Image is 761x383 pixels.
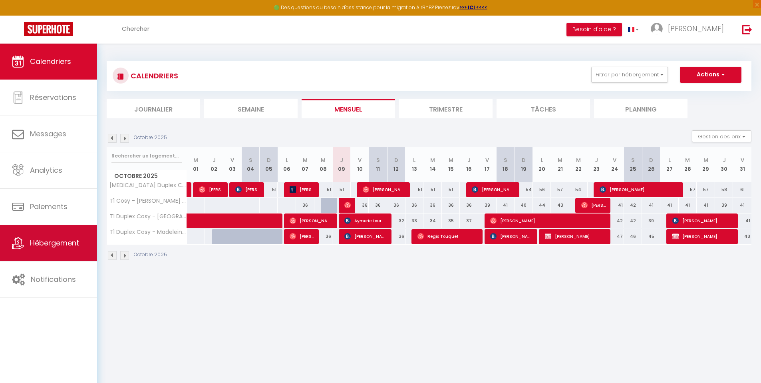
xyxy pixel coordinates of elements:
[30,129,66,139] span: Messages
[642,229,660,244] div: 45
[351,198,369,213] div: 36
[369,198,387,213] div: 36
[490,229,533,244] span: [PERSON_NAME]
[576,156,581,164] abbr: M
[199,182,223,197] span: [PERSON_NAME]
[442,213,460,228] div: 35
[588,147,606,182] th: 23
[533,147,551,182] th: 20
[551,198,569,213] div: 43
[344,229,387,244] span: [PERSON_NAME]
[642,147,660,182] th: 26
[679,198,697,213] div: 41
[223,147,242,182] th: 03
[490,213,606,228] span: [PERSON_NAME]
[613,156,616,164] abbr: V
[472,182,515,197] span: [PERSON_NAME]
[478,147,497,182] th: 17
[351,147,369,182] th: 10
[387,229,405,244] div: 36
[111,149,182,163] input: Rechercher un logement...
[122,24,149,33] span: Chercher
[485,156,489,164] abbr: V
[668,156,671,164] abbr: L
[260,147,278,182] th: 05
[442,147,460,182] th: 15
[449,156,453,164] abbr: M
[649,156,653,164] abbr: D
[399,99,493,118] li: Trimestre
[108,213,188,219] span: T1 Duplex Cosy - [GEOGRAPHIC_DATA] - Netflix
[286,156,288,164] abbr: L
[460,198,478,213] div: 36
[290,213,332,228] span: [PERSON_NAME]
[642,198,660,213] div: 41
[606,213,624,228] div: 42
[497,99,590,118] li: Tâches
[645,16,734,44] a: ... [PERSON_NAME]
[241,147,260,182] th: 04
[340,156,343,164] abbr: J
[423,182,442,197] div: 51
[30,238,79,248] span: Hébergement
[660,198,679,213] div: 41
[30,165,62,175] span: Analytics
[405,213,424,228] div: 33
[423,147,442,182] th: 14
[344,213,387,228] span: Aymeric Lourme
[376,156,380,164] abbr: S
[296,198,314,213] div: 36
[660,147,679,182] th: 27
[205,147,223,182] th: 02
[363,182,405,197] span: [PERSON_NAME]
[497,198,515,213] div: 41
[672,213,733,228] span: [PERSON_NAME]
[715,182,733,197] div: 58
[733,213,751,228] div: 41
[515,198,533,213] div: 40
[478,198,497,213] div: 39
[594,99,687,118] li: Planning
[515,182,533,197] div: 54
[332,182,351,197] div: 51
[108,198,188,204] span: T1 Cosy - [PERSON_NAME] - Netflix
[545,229,606,244] span: [PERSON_NAME]
[405,147,424,182] th: 13
[423,198,442,213] div: 36
[742,24,752,34] img: logout
[680,67,741,83] button: Actions
[267,156,271,164] abbr: D
[459,4,487,11] a: >>> ICI <<<<
[417,229,479,244] span: Regis Touquet
[551,147,569,182] th: 21
[230,156,234,164] abbr: V
[685,156,690,164] abbr: M
[541,156,543,164] abbr: L
[651,23,663,35] img: ...
[24,22,73,36] img: Super Booking
[600,182,679,197] span: [PERSON_NAME]
[129,67,178,85] h3: CALENDRIERS
[624,198,642,213] div: 42
[405,182,424,197] div: 51
[296,147,314,182] th: 07
[31,274,76,284] span: Notifications
[504,156,507,164] abbr: S
[394,156,398,164] abbr: D
[260,182,278,197] div: 51
[193,156,198,164] abbr: M
[314,182,333,197] div: 51
[606,147,624,182] th: 24
[723,156,726,164] abbr: J
[204,99,298,118] li: Semaine
[642,213,660,228] div: 39
[715,198,733,213] div: 39
[697,182,715,197] div: 57
[606,198,624,213] div: 41
[467,156,471,164] abbr: J
[558,156,562,164] abbr: M
[703,156,708,164] abbr: M
[387,198,405,213] div: 36
[515,147,533,182] th: 19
